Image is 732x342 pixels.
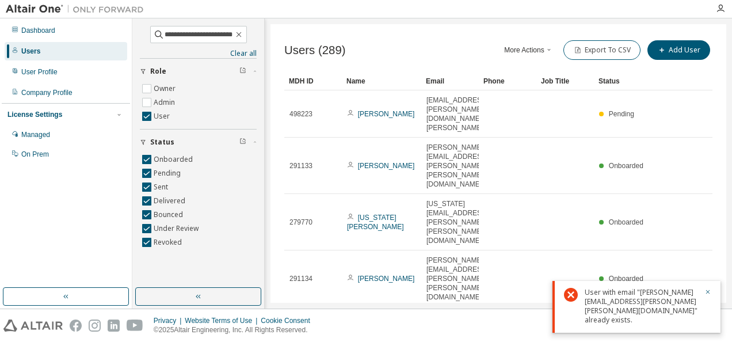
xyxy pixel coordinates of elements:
img: youtube.svg [127,320,143,332]
label: Revoked [154,235,184,249]
span: Onboarded [609,218,643,226]
div: Cookie Consent [261,316,317,325]
img: facebook.svg [70,320,82,332]
img: Altair One [6,3,150,15]
span: Onboarded [609,162,643,170]
label: Pending [154,166,183,180]
span: 279770 [289,218,312,227]
label: Onboarded [154,153,195,166]
span: [US_STATE][EMAIL_ADDRESS][PERSON_NAME][PERSON_NAME][DOMAIN_NAME] [426,199,488,245]
div: Dashboard [21,26,55,35]
a: [PERSON_NAME] [358,275,415,283]
span: Users (289) [284,44,346,57]
div: License Settings [7,110,62,119]
button: More Actions [501,40,556,60]
span: [PERSON_NAME][EMAIL_ADDRESS][PERSON_NAME][PERSON_NAME][DOMAIN_NAME] [426,143,488,189]
a: [PERSON_NAME] [358,110,415,118]
div: User with email "[PERSON_NAME][EMAIL_ADDRESS][PERSON_NAME][PERSON_NAME][DOMAIN_NAME]" already exi... [585,288,697,325]
div: MDH ID [289,72,337,90]
span: Clear filter [239,67,246,76]
label: Delivered [154,194,188,208]
span: 498223 [289,109,312,119]
label: Admin [154,96,177,109]
span: Onboarded [609,275,643,283]
div: User Profile [21,67,58,77]
button: Export To CSV [563,40,640,60]
span: Clear filter [239,138,246,147]
img: linkedin.svg [108,320,120,332]
a: Clear all [140,49,257,58]
span: Role [150,67,166,76]
div: Name [346,72,417,90]
span: [PERSON_NAME][EMAIL_ADDRESS][PERSON_NAME][PERSON_NAME][DOMAIN_NAME] [426,256,488,302]
label: User [154,109,172,123]
div: Company Profile [21,88,73,97]
span: 291133 [289,161,312,170]
div: Managed [21,130,50,139]
div: Job Title [541,72,589,90]
label: Owner [154,82,178,96]
img: altair_logo.svg [3,320,63,332]
p: © 2025 Altair Engineering, Inc. All Rights Reserved. [154,325,317,335]
a: [US_STATE][PERSON_NAME] [347,214,404,231]
span: [EMAIL_ADDRESS][PERSON_NAME][DOMAIN_NAME][PERSON_NAME] [426,96,488,132]
div: Website Terms of Use [185,316,261,325]
span: 291134 [289,274,312,283]
button: Role [140,59,257,84]
div: Email [426,72,474,90]
button: Add User [647,40,710,60]
label: Sent [154,180,170,194]
span: Status [150,138,174,147]
a: [PERSON_NAME] [358,162,415,170]
div: Users [21,47,40,56]
div: Phone [483,72,532,90]
label: Bounced [154,208,185,222]
span: Pending [609,110,634,118]
img: instagram.svg [89,320,101,332]
div: Privacy [154,316,185,325]
div: Status [598,72,647,90]
button: Status [140,130,257,155]
label: Under Review [154,222,201,235]
div: On Prem [21,150,49,159]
